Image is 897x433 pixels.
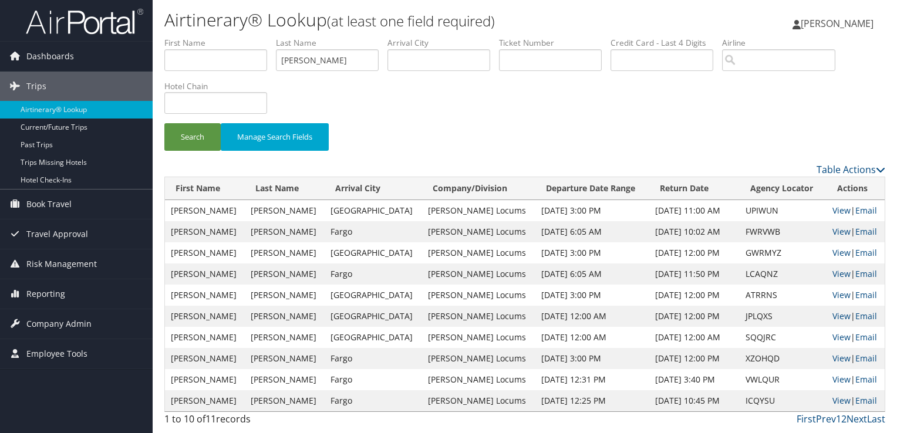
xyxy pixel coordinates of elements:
[722,37,844,49] label: Airline
[832,331,851,343] a: View
[827,327,885,348] td: |
[164,8,645,32] h1: Airtinerary® Lookup
[325,306,421,327] td: [GEOGRAPHIC_DATA]
[649,306,740,327] td: [DATE] 12:00 PM
[535,221,649,242] td: [DATE] 6:05 AM
[245,390,325,411] td: [PERSON_NAME]
[245,221,325,242] td: [PERSON_NAME]
[827,263,885,285] td: |
[855,331,877,343] a: Email
[832,374,851,385] a: View
[422,285,535,306] td: [PERSON_NAME] Locums
[26,249,97,279] span: Risk Management
[797,412,816,425] a: First
[165,177,245,200] th: First Name: activate to sort column ascending
[827,177,885,200] th: Actions
[855,289,877,300] a: Email
[827,200,885,221] td: |
[649,200,740,221] td: [DATE] 11:00 AM
[649,348,740,369] td: [DATE] 12:00 PM
[855,247,877,258] a: Email
[847,412,867,425] a: Next
[535,369,649,390] td: [DATE] 12:31 PM
[325,221,421,242] td: Fargo
[422,242,535,263] td: [PERSON_NAME] Locums
[245,285,325,306] td: [PERSON_NAME]
[26,190,72,219] span: Book Travel
[855,395,877,406] a: Email
[841,412,847,425] a: 2
[535,263,649,285] td: [DATE] 6:05 AM
[499,37,611,49] label: Ticket Number
[245,242,325,263] td: [PERSON_NAME]
[26,42,74,71] span: Dashboards
[26,309,92,339] span: Company Admin
[832,289,851,300] a: View
[535,390,649,411] td: [DATE] 12:25 PM
[164,123,221,151] button: Search
[325,242,421,263] td: [GEOGRAPHIC_DATA]
[165,200,245,221] td: [PERSON_NAME]
[422,200,535,221] td: [PERSON_NAME] Locums
[535,348,649,369] td: [DATE] 3:00 PM
[535,327,649,348] td: [DATE] 12:00 AM
[740,369,827,390] td: VWLQUR
[164,80,276,92] label: Hotel Chain
[836,412,841,425] a: 1
[535,306,649,327] td: [DATE] 12:00 AM
[817,163,885,176] a: Table Actions
[165,263,245,285] td: [PERSON_NAME]
[26,339,87,368] span: Employee Tools
[832,247,851,258] a: View
[245,263,325,285] td: [PERSON_NAME]
[740,221,827,242] td: FWRVWB
[740,177,827,200] th: Agency Locator: activate to sort column ascending
[325,390,421,411] td: Fargo
[245,348,325,369] td: [PERSON_NAME]
[740,348,827,369] td: XZOHQD
[164,37,276,49] label: First Name
[245,369,325,390] td: [PERSON_NAME]
[422,221,535,242] td: [PERSON_NAME] Locums
[26,219,88,249] span: Travel Approval
[245,327,325,348] td: [PERSON_NAME]
[535,242,649,263] td: [DATE] 3:00 PM
[649,390,740,411] td: [DATE] 10:45 PM
[740,390,827,411] td: ICQYSU
[827,306,885,327] td: |
[422,390,535,411] td: [PERSON_NAME] Locums
[245,306,325,327] td: [PERSON_NAME]
[827,242,885,263] td: |
[827,285,885,306] td: |
[855,310,877,322] a: Email
[855,226,877,237] a: Email
[740,200,827,221] td: UPIWUN
[867,412,885,425] a: Last
[832,395,851,406] a: View
[827,390,885,411] td: |
[855,353,877,364] a: Email
[649,263,740,285] td: [DATE] 11:50 PM
[165,242,245,263] td: [PERSON_NAME]
[827,348,885,369] td: |
[649,177,740,200] th: Return Date: activate to sort column ascending
[611,37,722,49] label: Credit Card - Last 4 Digits
[221,123,329,151] button: Manage Search Fields
[325,177,421,200] th: Arrival City: activate to sort column ascending
[325,327,421,348] td: [GEOGRAPHIC_DATA]
[422,327,535,348] td: [PERSON_NAME] Locums
[26,72,46,101] span: Trips
[801,17,874,30] span: [PERSON_NAME]
[832,205,851,216] a: View
[325,263,421,285] td: Fargo
[649,285,740,306] td: [DATE] 12:00 PM
[325,348,421,369] td: Fargo
[165,327,245,348] td: [PERSON_NAME]
[325,200,421,221] td: [GEOGRAPHIC_DATA]
[422,306,535,327] td: [PERSON_NAME] Locums
[165,348,245,369] td: [PERSON_NAME]
[740,263,827,285] td: LCAQNZ
[855,205,877,216] a: Email
[165,390,245,411] td: [PERSON_NAME]
[422,348,535,369] td: [PERSON_NAME] Locums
